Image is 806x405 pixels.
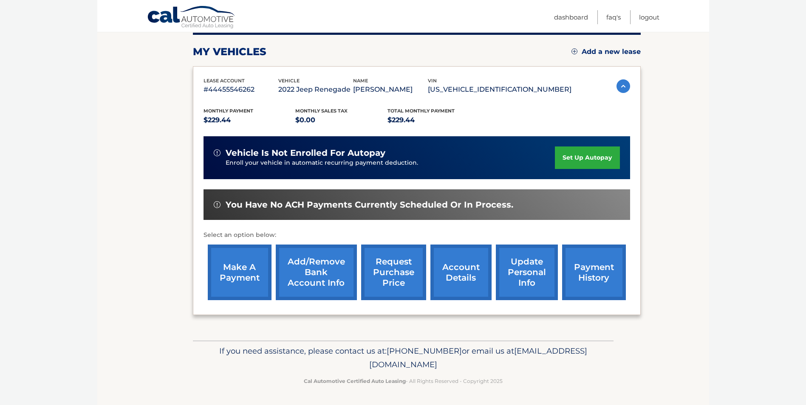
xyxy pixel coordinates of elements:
a: Add a new lease [571,48,641,56]
p: $229.44 [387,114,480,126]
p: [PERSON_NAME] [353,84,428,96]
span: [PHONE_NUMBER] [387,346,462,356]
p: - All Rights Reserved - Copyright 2025 [198,377,608,385]
a: request purchase price [361,245,426,300]
img: alert-white.svg [214,201,221,208]
h2: my vehicles [193,45,266,58]
a: set up autopay [555,146,619,169]
span: name [353,78,368,84]
span: lease account [204,78,245,84]
a: FAQ's [606,10,621,24]
p: If you need assistance, please contact us at: or email us at [198,344,608,371]
a: Dashboard [554,10,588,24]
a: Logout [639,10,659,24]
span: Total Monthly Payment [387,108,455,114]
span: Monthly Payment [204,108,253,114]
p: $229.44 [204,114,296,126]
a: Cal Automotive [147,6,236,30]
a: update personal info [496,245,558,300]
a: Add/Remove bank account info [276,245,357,300]
span: vehicle is not enrolled for autopay [226,148,385,158]
p: Select an option below: [204,230,630,240]
img: add.svg [571,48,577,54]
p: #44455546262 [204,84,278,96]
p: $0.00 [295,114,387,126]
span: vehicle [278,78,300,84]
strong: Cal Automotive Certified Auto Leasing [304,378,406,384]
span: [EMAIL_ADDRESS][DOMAIN_NAME] [369,346,587,369]
img: accordion-active.svg [617,79,630,93]
a: account details [430,245,492,300]
span: Monthly sales Tax [295,108,348,114]
p: [US_VEHICLE_IDENTIFICATION_NUMBER] [428,84,571,96]
a: payment history [562,245,626,300]
p: Enroll your vehicle in automatic recurring payment deduction. [226,158,555,168]
span: You have no ACH payments currently scheduled or in process. [226,200,513,210]
p: 2022 Jeep Renegade [278,84,353,96]
img: alert-white.svg [214,149,221,156]
span: vin [428,78,437,84]
a: make a payment [208,245,271,300]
